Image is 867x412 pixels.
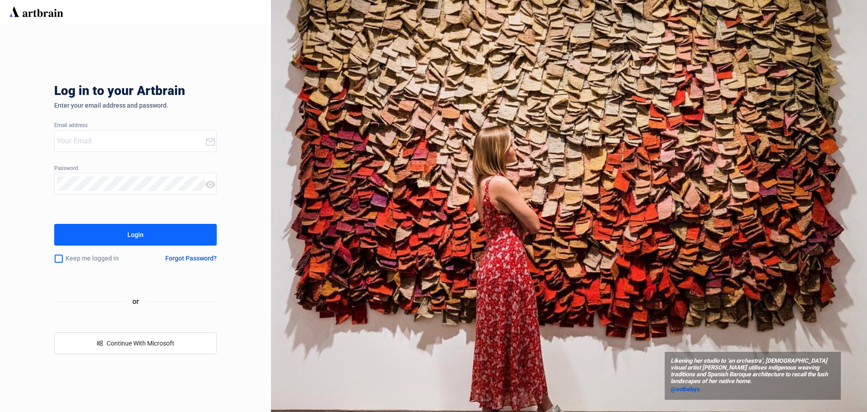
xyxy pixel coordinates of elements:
[107,340,174,347] span: Continue With Microsoft
[54,332,217,354] button: windowsContinue With Microsoft
[54,166,217,172] div: Password
[671,358,835,385] span: Likening her studio to ‘an orchestra’, [DEMOGRAPHIC_DATA] visual artist [PERSON_NAME] utilises in...
[165,255,217,262] div: Forgot Password?
[125,296,146,307] span: or
[671,385,835,394] a: @sothebys
[54,123,217,129] div: Email address
[54,102,217,109] div: Enter your email address and password.
[57,134,205,148] input: Your Email
[54,84,325,102] div: Log in to your Artbrain
[54,249,144,268] div: Keep me logged in
[54,224,217,246] button: Login
[127,227,144,242] div: Login
[671,386,700,393] span: @sothebys
[97,340,103,346] span: windows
